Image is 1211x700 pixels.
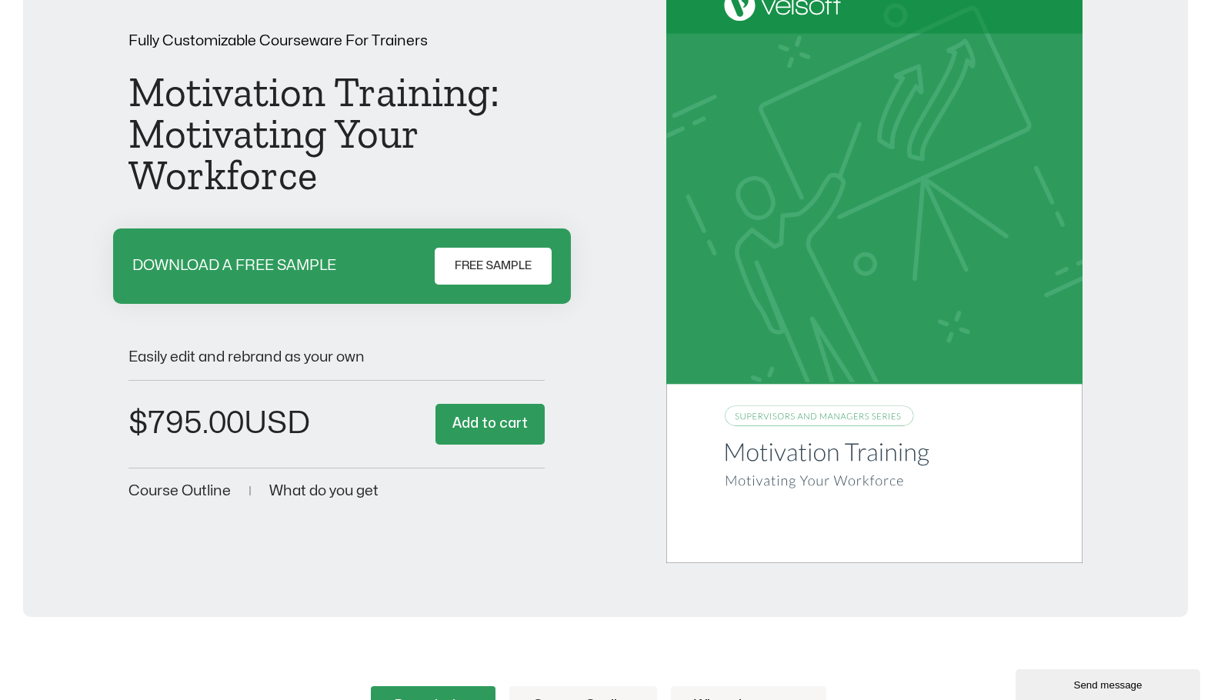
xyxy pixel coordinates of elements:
span: FREE SAMPLE [455,257,532,275]
a: What do you get [269,484,379,498]
p: DOWNLOAD A FREE SAMPLE [132,258,336,273]
iframe: chat widget [1016,666,1203,700]
bdi: 795.00 [128,408,244,438]
p: Fully Customizable Courseware For Trainers [128,34,545,48]
span: $ [128,408,148,438]
a: Course Outline [128,484,231,498]
h1: Motivation Training: Motivating Your Workforce [128,72,545,196]
p: Easily edit and rebrand as your own [128,350,545,365]
button: Add to cart [435,404,545,445]
a: FREE SAMPLE [435,248,552,285]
